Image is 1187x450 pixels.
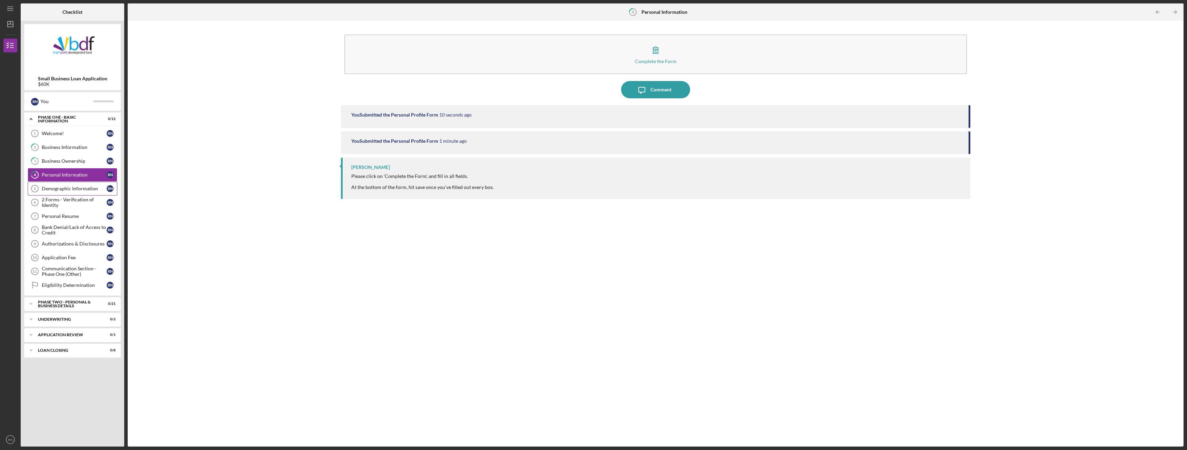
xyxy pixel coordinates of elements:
div: You Submitted the Personal Profile Form [351,138,438,144]
div: [PERSON_NAME] [351,164,390,170]
div: Business Ownership [42,158,107,164]
div: PHASE TWO - PERSONAL & BUSINESS DETAILS [38,300,98,308]
tspan: 5 [34,187,36,191]
div: Loan Closing [38,348,98,352]
div: Phase One - Basic Information [38,115,98,123]
div: 0 / 1 [103,333,116,337]
div: Bank Denial/Lack of Access to Credit [42,224,107,236]
a: 5Demographic InformationRN [28,182,117,196]
tspan: 7 [34,214,36,218]
div: Authorizations & Disclosures [42,241,107,247]
tspan: 6 [34,200,36,204]
a: 1Welcome!RN [28,127,117,140]
tspan: 9 [34,242,36,246]
tspan: 4 [34,173,36,177]
div: Application Review [38,333,98,337]
div: R N [107,282,114,289]
div: R N [107,268,114,275]
div: You [40,96,93,107]
div: 0 / 2 [103,317,116,321]
tspan: 2 [34,145,36,150]
tspan: 10 [32,256,37,260]
button: Comment [621,81,690,98]
div: Demographic Information [42,186,107,191]
a: 62 Forms - Verification of IdentityRN [28,196,117,209]
div: Underwriting [38,317,98,321]
div: Welcome! [42,131,107,136]
div: R N [107,254,114,261]
div: $60K [38,81,107,87]
div: 0 / 21 [103,302,116,306]
div: Complete the Form [635,59,677,64]
div: 0 / 12 [103,117,116,121]
div: At the bottom of the form, hit save once you've filled out every box. [351,184,494,190]
div: Personal Information [42,172,107,178]
div: R N [107,227,114,233]
tspan: 1 [34,131,36,136]
div: R N [107,130,114,137]
div: R N [107,240,114,247]
div: Comment [650,81,671,98]
div: R N [107,213,114,220]
div: Please click on 'Complete the Form', and fill in all fields. [351,173,494,179]
tspan: 4 [632,10,634,14]
tspan: 3 [34,159,36,163]
img: Product logo [24,28,121,69]
div: 0 / 8 [103,348,116,352]
a: 7Personal ResumeRN [28,209,117,223]
time: 2025-08-22 15:40 [439,138,467,144]
div: Application Fee [42,255,107,260]
tspan: 11 [32,269,37,273]
time: 2025-08-22 15:42 [439,112,472,118]
a: 2Business InformationRN [28,140,117,154]
b: Checklist [62,9,82,15]
div: R N [107,185,114,192]
b: Personal Information [641,9,687,15]
a: 9Authorizations & DisclosuresRN [28,237,117,251]
text: RN [8,438,13,442]
div: Personal Resume [42,213,107,219]
div: You Submitted the Personal Profile Form [351,112,438,118]
div: Communication Section - Phase One (Other) [42,266,107,277]
a: 4Personal InformationRN [28,168,117,182]
a: 8Bank Denial/Lack of Access to CreditRN [28,223,117,237]
div: 2 Forms - Verification of Identity [42,197,107,208]
div: R N [107,199,114,206]
tspan: 8 [34,228,36,232]
a: 11Communication Section - Phase One (Other)RN [28,264,117,278]
div: Eligibility Determination [42,282,107,288]
div: R N [31,98,39,106]
div: Business Information [42,144,107,150]
a: Eligibility DeterminationRN [28,278,117,292]
button: RN [3,433,17,447]
div: R N [107,144,114,151]
button: Complete the Form [344,34,967,74]
a: 10Application FeeRN [28,251,117,264]
div: R N [107,158,114,164]
div: R N [107,171,114,178]
b: Small Business Loan Application [38,76,107,81]
a: 3Business OwnershipRN [28,154,117,168]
